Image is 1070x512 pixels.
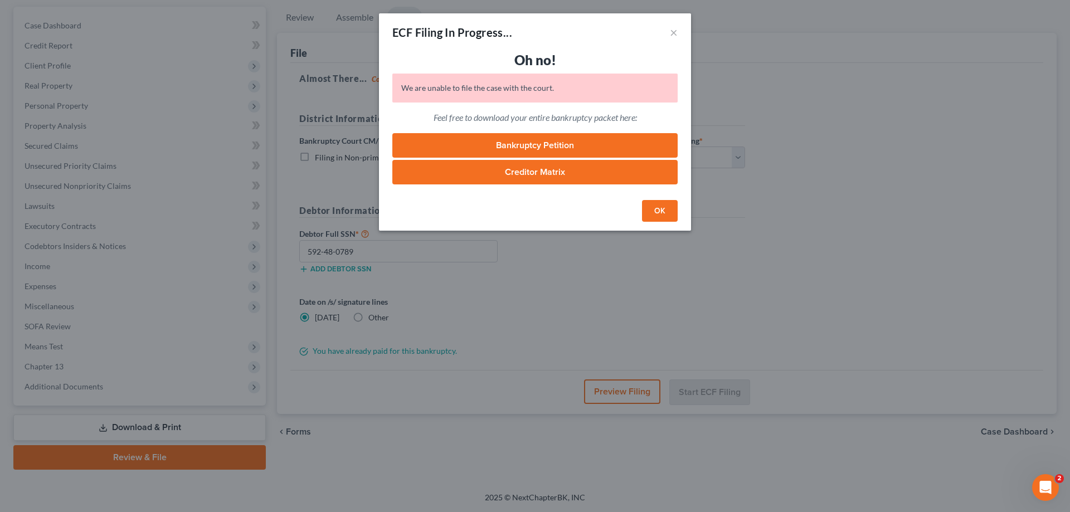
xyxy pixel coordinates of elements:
[642,200,678,222] button: OK
[392,74,678,103] div: We are unable to file the case with the court.
[392,25,512,40] div: ECF Filing In Progress...
[1055,474,1064,483] span: 2
[670,26,678,39] button: ×
[392,160,678,184] a: Creditor Matrix
[392,133,678,158] a: Bankruptcy Petition
[392,111,678,124] p: Feel free to download your entire bankruptcy packet here:
[392,51,678,69] h3: Oh no!
[1032,474,1059,501] iframe: Intercom live chat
